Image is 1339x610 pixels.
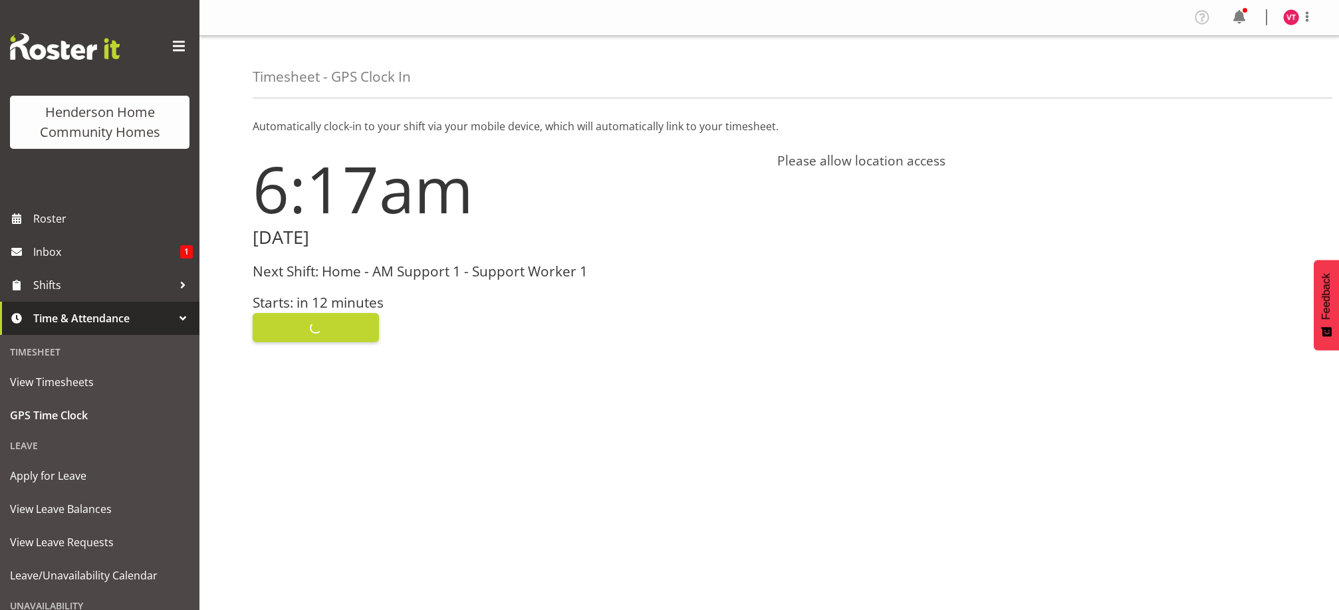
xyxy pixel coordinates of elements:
[3,492,196,526] a: View Leave Balances
[3,399,196,432] a: GPS Time Clock
[180,245,193,258] span: 1
[3,559,196,592] a: Leave/Unavailability Calendar
[10,405,189,425] span: GPS Time Clock
[10,532,189,552] span: View Leave Requests
[253,227,761,248] h2: [DATE]
[33,308,173,328] span: Time & Attendance
[1320,273,1332,320] span: Feedback
[1314,260,1339,350] button: Feedback - Show survey
[253,295,761,310] h3: Starts: in 12 minutes
[23,102,176,142] div: Henderson Home Community Homes
[253,264,761,279] h3: Next Shift: Home - AM Support 1 - Support Worker 1
[777,153,1286,169] h4: Please allow location access
[3,365,196,399] a: View Timesheets
[33,209,193,229] span: Roster
[1283,9,1299,25] img: vanessa-thornley8527.jpg
[10,499,189,519] span: View Leave Balances
[10,565,189,585] span: Leave/Unavailability Calendar
[3,432,196,459] div: Leave
[33,242,180,262] span: Inbox
[3,526,196,559] a: View Leave Requests
[3,459,196,492] a: Apply for Leave
[33,275,173,295] span: Shifts
[10,33,120,60] img: Rosterit website logo
[253,69,411,84] h4: Timesheet - GPS Clock In
[253,118,1286,134] p: Automatically clock-in to your shift via your mobile device, which will automatically link to you...
[10,372,189,392] span: View Timesheets
[3,338,196,365] div: Timesheet
[10,466,189,486] span: Apply for Leave
[253,153,761,225] h1: 6:17am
